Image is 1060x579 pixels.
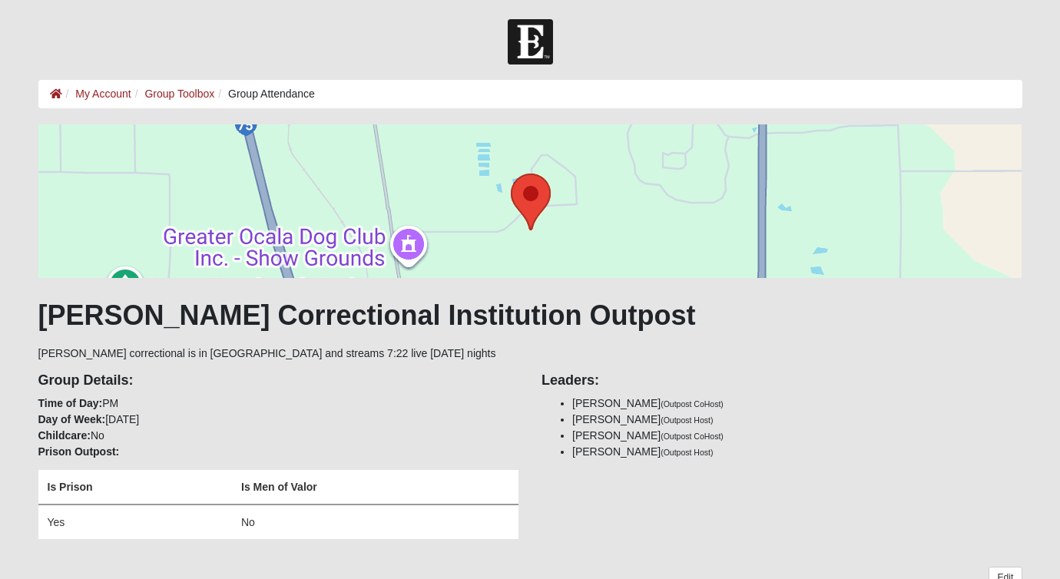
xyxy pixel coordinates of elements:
[38,372,519,389] h4: Group Details:
[542,372,1022,389] h4: Leaders:
[661,415,713,425] small: (Outpost Host)
[38,505,233,539] td: Yes
[508,19,553,65] img: Church of Eleven22 Logo
[38,299,1022,332] h1: [PERSON_NAME] Correctional Institution Outpost
[572,412,1022,428] li: [PERSON_NAME]
[661,448,713,457] small: (Outpost Host)
[661,432,724,441] small: (Outpost CoHost)
[232,505,518,539] td: No
[572,444,1022,460] li: [PERSON_NAME]
[38,429,91,442] strong: Childcare:
[27,362,531,555] div: PM [DATE] No
[572,395,1022,412] li: [PERSON_NAME]
[144,88,214,100] a: Group Toolbox
[38,397,103,409] strong: Time of Day:
[38,445,120,458] strong: Prison Outpost:
[75,88,131,100] a: My Account
[661,399,724,409] small: (Outpost CoHost)
[572,428,1022,444] li: [PERSON_NAME]
[38,470,233,505] th: Is Prison
[214,86,315,102] li: Group Attendance
[232,470,518,505] th: Is Men of Valor
[38,413,106,425] strong: Day of Week:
